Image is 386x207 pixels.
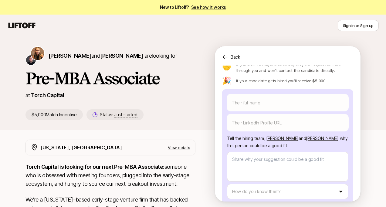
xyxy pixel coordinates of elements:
p: are looking for [49,52,177,60]
span: and [91,53,143,59]
span: [PERSON_NAME] [100,53,143,59]
img: Katie Reiner [31,47,44,60]
button: Sign in or Sign up [338,20,379,31]
img: Christopher Harper [26,55,36,65]
p: If [PERSON_NAME] is interested, they will request an intro through you and won't contact the cand... [236,61,353,73]
p: 🎉 [222,77,231,84]
p: If your candidate gets hired you'll receive $5,000 [236,78,326,84]
strong: Torch Capital is looking for our next Pre-MBA Associate: [25,164,164,170]
p: $5,000 Match Incentive [25,109,83,120]
span: [PERSON_NAME] [49,53,91,59]
p: 🤝 [222,64,231,71]
p: Back [231,53,240,61]
span: Just started [114,112,137,117]
a: See how it works [191,5,226,10]
p: Status: [100,111,137,118]
span: [PERSON_NAME] [266,136,299,141]
h1: Pre-MBA Associate [25,69,195,87]
p: View details [168,144,190,151]
p: [US_STATE], [GEOGRAPHIC_DATA] [40,144,122,151]
span: [PERSON_NAME] [306,136,338,141]
p: Tell the hiring team, why this person could be a good fit [227,135,348,149]
p: someone who is obsessed with meeting founders, plugged into the early-stage ecosystem, and hungry... [25,163,195,188]
span: and [299,136,339,141]
a: Torch Capital [31,92,64,98]
p: at [25,91,30,99]
span: New to Liftoff? [160,4,226,11]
